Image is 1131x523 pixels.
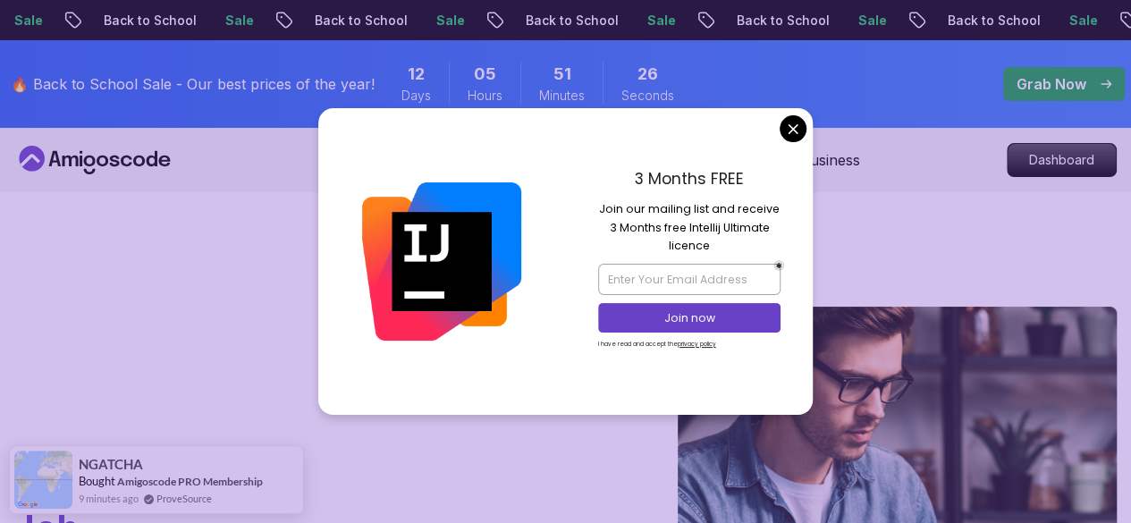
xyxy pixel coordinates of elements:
[117,475,263,488] a: Amigoscode PRO Membership
[14,451,72,509] img: provesource social proof notification image
[553,62,571,87] span: 51 Minutes
[641,12,763,30] p: Back to School
[79,457,143,472] span: NGATCHA
[468,87,502,105] span: Hours
[401,87,431,105] span: Days
[79,474,115,488] span: Bought
[637,62,658,87] span: 26 Seconds
[772,149,860,171] a: For Business
[621,87,674,105] span: Seconds
[79,491,139,506] span: 9 minutes ago
[852,12,974,30] p: Back to School
[1017,73,1086,95] p: Grab Now
[552,12,609,30] p: Sale
[474,62,496,87] span: 5 Hours
[341,12,398,30] p: Sale
[430,12,552,30] p: Back to School
[11,73,375,95] p: 🔥 Back to School Sale - Our best prices of the year!
[408,62,425,87] span: 12 Days
[8,12,130,30] p: Back to School
[1008,144,1116,176] p: Dashboard
[763,12,820,30] p: Sale
[1007,143,1117,177] a: Dashboard
[156,491,212,506] a: ProveSource
[130,12,187,30] p: Sale
[219,12,341,30] p: Back to School
[539,87,585,105] span: Minutes
[974,12,1031,30] p: Sale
